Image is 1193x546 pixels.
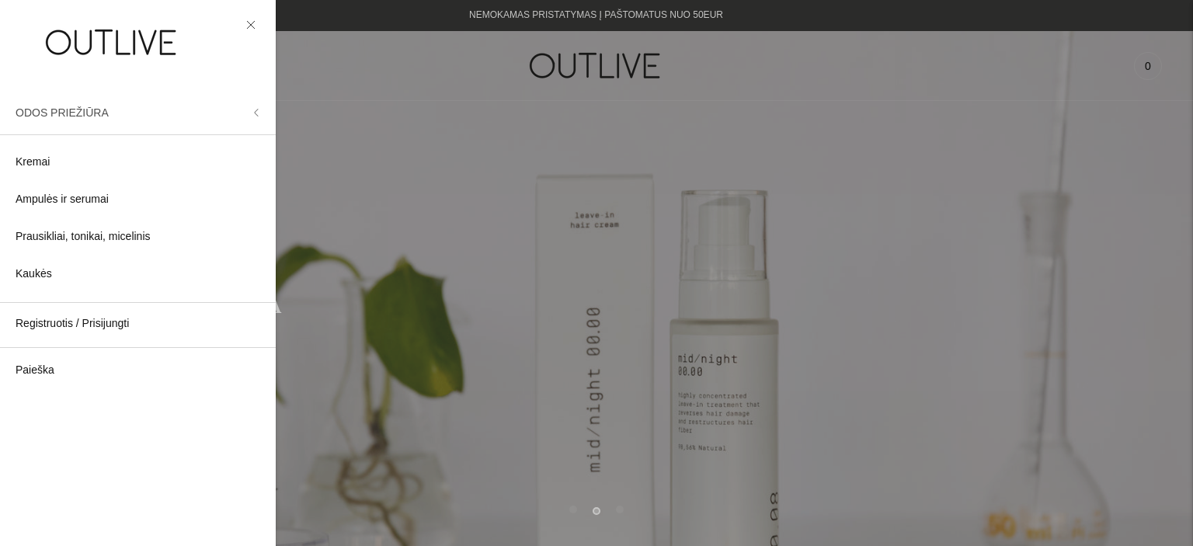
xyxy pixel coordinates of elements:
span: Prausikliai, tonikai, micelinis [16,228,151,246]
span: Kremai [16,153,50,172]
span: ODOS PRIEŽIŪRA [16,106,109,119]
img: OUTLIVE [16,16,210,69]
span: Ampulės ir serumai [16,190,109,209]
span: Kaukės [16,265,52,283]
